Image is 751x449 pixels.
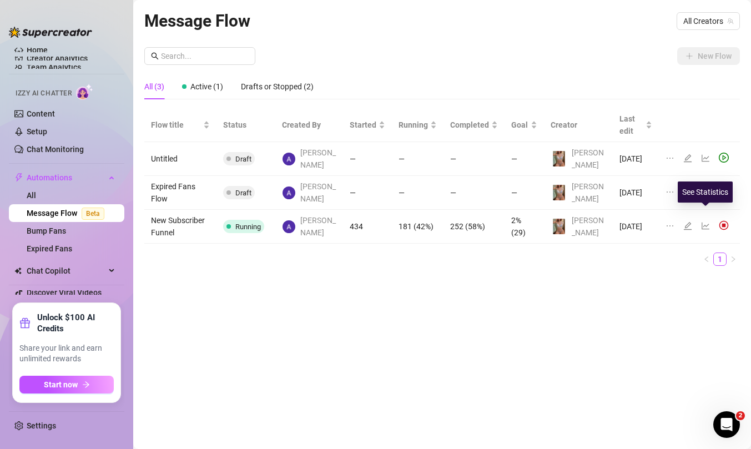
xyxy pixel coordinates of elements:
[572,216,604,237] span: [PERSON_NAME]
[235,189,251,197] span: Draft
[144,142,216,176] td: Untitled
[713,411,740,438] iframe: Intercom live chat
[505,142,544,176] td: —
[76,84,93,100] img: AI Chatter
[14,173,23,182] span: thunderbolt
[300,180,336,205] span: [PERSON_NAME]
[27,145,84,154] a: Chat Monitoring
[613,142,659,176] td: [DATE]
[736,411,745,420] span: 2
[551,151,567,167] img: Amelia
[399,119,428,131] span: Running
[730,256,737,263] span: right
[719,153,729,163] span: play-circle
[727,18,734,24] span: team
[392,108,443,142] th: Running
[37,312,114,334] strong: Unlock $100 AI Credits
[9,27,92,38] img: logo-BBDzfeDw.svg
[27,262,105,280] span: Chat Copilot
[350,119,376,131] span: Started
[613,210,659,244] td: [DATE]
[151,52,159,60] span: search
[27,46,48,54] a: Home
[613,176,659,210] td: [DATE]
[82,381,90,389] span: arrow-right
[700,253,713,266] button: left
[551,219,567,234] img: Amelia
[27,109,55,118] a: Content
[82,208,104,220] span: Beta
[505,210,544,244] td: 2% (29)
[613,108,659,142] th: Last edit
[544,108,613,142] th: Creator
[27,244,72,253] a: Expired Fans
[505,108,544,142] th: Goal
[392,176,443,210] td: —
[27,127,47,136] a: Setup
[14,267,22,275] img: Chat Copilot
[700,253,713,266] li: Previous Page
[450,119,489,131] span: Completed
[300,214,336,239] span: [PERSON_NAME]
[27,169,105,186] span: Automations
[44,380,78,389] span: Start now
[701,154,710,163] span: line-chart
[27,288,102,297] a: Discover Viral Videos
[27,421,56,430] a: Settings
[144,108,216,142] th: Flow title
[443,210,505,244] td: 252 (58%)
[392,142,443,176] td: —
[619,113,643,137] span: Last edit
[275,108,343,142] th: Created By
[283,186,295,199] img: Alexandra Lee
[678,181,733,203] div: See Statistics
[27,191,36,200] a: All
[666,154,674,163] span: ellipsis
[343,108,392,142] th: Started
[343,142,392,176] td: —
[27,63,81,72] a: Team Analytics
[666,188,674,196] span: ellipsis
[19,343,114,365] span: Share your link and earn unlimited rewards
[144,8,250,34] article: Message Flow
[216,108,275,142] th: Status
[235,223,261,231] span: Running
[241,80,314,93] div: Drafts or Stopped (2)
[144,210,216,244] td: New Subscriber Funnel
[727,253,740,266] button: right
[727,253,740,266] li: Next Page
[572,148,604,169] span: [PERSON_NAME]
[16,88,72,99] span: Izzy AI Chatter
[27,226,66,235] a: Bump Fans
[343,210,392,244] td: 434
[27,49,115,67] a: Creator Analytics
[713,253,727,266] li: 1
[683,221,692,230] span: edit
[572,182,604,203] span: [PERSON_NAME]
[703,256,710,263] span: left
[719,220,729,230] img: svg%3e
[683,154,692,163] span: edit
[505,176,544,210] td: —
[343,176,392,210] td: —
[19,317,31,329] span: gift
[714,253,726,265] a: 1
[443,142,505,176] td: —
[677,47,740,65] button: New Flow
[235,155,251,163] span: Draft
[701,221,710,230] span: line-chart
[19,376,114,393] button: Start nowarrow-right
[144,176,216,210] td: Expired Fans Flow
[283,220,295,233] img: Alexandra Lee
[300,147,336,171] span: [PERSON_NAME]
[666,221,674,230] span: ellipsis
[151,119,201,131] span: Flow title
[551,185,567,200] img: Amelia
[683,13,733,29] span: All Creators
[27,209,109,218] a: Message FlowBeta
[443,176,505,210] td: —
[443,108,505,142] th: Completed
[161,50,249,62] input: Search...
[511,119,528,131] span: Goal
[283,153,295,165] img: Alexandra Lee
